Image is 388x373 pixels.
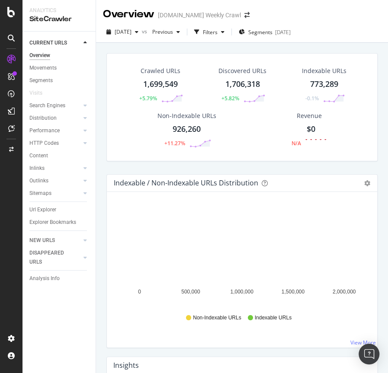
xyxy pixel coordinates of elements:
[333,289,356,295] text: 2,000,000
[142,28,149,35] span: vs
[29,89,51,98] a: Visits
[29,249,73,267] div: DISAPPEARED URLS
[173,124,201,135] div: 926,260
[158,11,241,19] div: [DOMAIN_NAME] Weekly Crawl
[29,164,45,173] div: Inlinks
[29,126,81,135] a: Performance
[164,140,185,147] div: +11.27%
[138,289,141,295] text: 0
[29,218,90,227] a: Explorer Bookmarks
[29,101,81,110] a: Search Engines
[103,25,142,39] button: [DATE]
[255,314,292,322] span: Indexable URLs
[310,79,338,90] div: 773,289
[225,79,260,90] div: 1,706,318
[149,25,183,39] button: Previous
[248,29,273,36] span: Segments
[29,7,89,14] div: Analytics
[114,179,258,187] div: Indexable / Non-Indexable URLs Distribution
[149,28,173,35] span: Previous
[29,51,50,60] div: Overview
[230,289,253,295] text: 1,000,000
[350,339,376,346] a: View More
[203,29,218,36] div: Filters
[306,124,315,134] span: $0
[29,189,81,198] a: Sitemaps
[29,139,81,148] a: HTTP Codes
[29,249,81,267] a: DISAPPEARED URLS
[139,95,157,102] div: +5.79%
[141,67,180,75] div: Crawled URLs
[29,151,90,160] a: Content
[29,164,81,173] a: Inlinks
[29,38,81,48] a: CURRENT URLS
[282,289,305,295] text: 1,500,000
[181,289,200,295] text: 500,000
[221,95,239,102] div: +5.82%
[29,114,57,123] div: Distribution
[157,112,216,120] div: Non-Indexable URLs
[305,95,319,102] div: -0.1%
[359,344,379,364] div: Open Intercom Messenger
[113,360,139,371] h4: Insights
[114,206,370,306] svg: A chart.
[29,218,76,227] div: Explorer Bookmarks
[364,180,370,186] div: gear
[29,274,60,283] div: Analysis Info
[115,28,131,35] span: 2025 Sep. 25th
[29,51,90,60] a: Overview
[29,176,48,185] div: Outlinks
[29,189,51,198] div: Sitemaps
[29,114,81,123] a: Distribution
[235,25,294,39] button: Segments[DATE]
[29,139,59,148] div: HTTP Codes
[29,236,55,245] div: NEW URLS
[29,236,81,245] a: NEW URLS
[29,64,90,73] a: Movements
[218,67,266,75] div: Discovered URLs
[103,7,154,22] div: Overview
[244,12,250,18] div: arrow-right-arrow-left
[29,14,89,24] div: SiteCrawler
[29,274,90,283] a: Analysis Info
[29,205,90,214] a: Url Explorer
[191,25,228,39] button: Filters
[29,126,60,135] div: Performance
[29,101,65,110] div: Search Engines
[29,38,67,48] div: CURRENT URLS
[29,64,57,73] div: Movements
[29,205,56,214] div: Url Explorer
[143,79,178,90] div: 1,699,549
[29,76,53,85] div: Segments
[193,314,241,322] span: Non-Indexable URLs
[29,89,42,98] div: Visits
[29,76,90,85] a: Segments
[302,67,346,75] div: Indexable URLs
[29,176,81,185] a: Outlinks
[275,29,291,36] div: [DATE]
[296,112,321,120] span: Revenue
[29,151,48,160] div: Content
[291,140,301,147] div: N/A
